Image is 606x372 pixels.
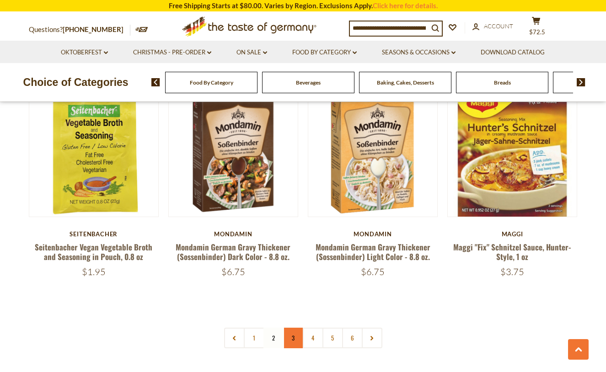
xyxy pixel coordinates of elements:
[35,241,152,262] a: Seitenbacher Vegan Vegetable Broth and Seasoning in Pouch, 0.8 oz
[292,48,357,58] a: Food By Category
[342,328,363,348] a: 6
[29,230,159,238] div: Seitenbacher
[472,21,513,32] a: Account
[453,241,571,262] a: Maggi "Fix" Schnitzel Sauce, Hunter-Style, 1 oz
[316,241,430,262] a: Mondamin German Gravy Thickener (Sossenbinder) Light Color - 8.8 oz.
[448,87,577,217] img: Maggi "Fix" Schnitzel Sauce, Hunter-Style, 1 oz
[373,1,438,10] a: Click here for details.
[168,230,299,238] div: Mondamin
[61,48,108,58] a: Oktoberfest
[133,48,211,58] a: Christmas - PRE-ORDER
[523,16,550,39] button: $72.5
[322,328,343,348] a: 5
[283,328,304,348] a: 3
[494,79,511,86] a: Breads
[29,87,159,217] img: Seitenbacher Vegan Vegetable Broth and Seasoning in Pouch, 0.8 oz
[169,87,298,217] img: Mondamin German Gravy Thickener (Sossenbinder) Dark Color - 8.8 oz.
[244,328,264,348] a: 1
[481,48,545,58] a: Download Catalog
[529,28,545,36] span: $72.5
[82,266,106,277] span: $1.95
[382,48,456,58] a: Seasons & Occasions
[296,79,321,86] a: Beverages
[303,328,323,348] a: 4
[447,230,578,238] div: Maggi
[176,241,290,262] a: Mondamin German Gravy Thickener (Sossenbinder) Dark Color - 8.8 oz.
[308,87,438,217] img: Mondamin German Gravy Thickener (Sossenbinder) Light Color - 8.8 oz.
[29,24,130,36] p: Questions?
[221,266,245,277] span: $6.75
[190,79,233,86] a: Food By Category
[236,48,267,58] a: On Sale
[577,78,585,86] img: next arrow
[308,230,438,238] div: Mondamin
[500,266,524,277] span: $3.75
[361,266,385,277] span: $6.75
[151,78,160,86] img: previous arrow
[377,79,434,86] a: Baking, Cakes, Desserts
[63,25,123,33] a: [PHONE_NUMBER]
[484,22,513,30] span: Account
